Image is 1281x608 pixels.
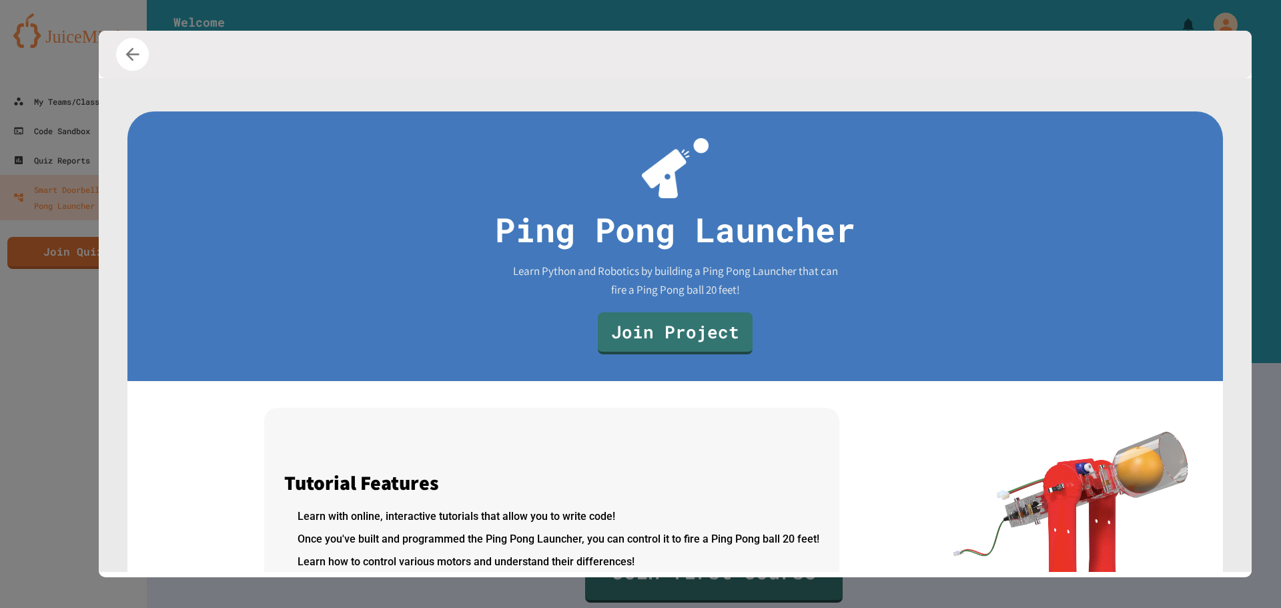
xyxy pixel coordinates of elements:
p: Tutorial Features [284,468,819,498]
h3: Ping Pong Launcher [206,205,1144,255]
li: Learn how to control various motors and understand their differences! [298,551,819,573]
a: Join Project [598,312,753,354]
img: ppl-with-ball.png [642,138,709,198]
li: Once you've built and programmed the Ping Pong Launcher, you can control it to fire a Ping Pong b... [298,529,819,550]
li: Learn with online, interactive tutorials that allow you to write code! [298,506,819,527]
span: Learn Python and Robotics by building a Ping Pong Launcher that can fire a Ping Pong ball 20 feet! [508,262,842,299]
